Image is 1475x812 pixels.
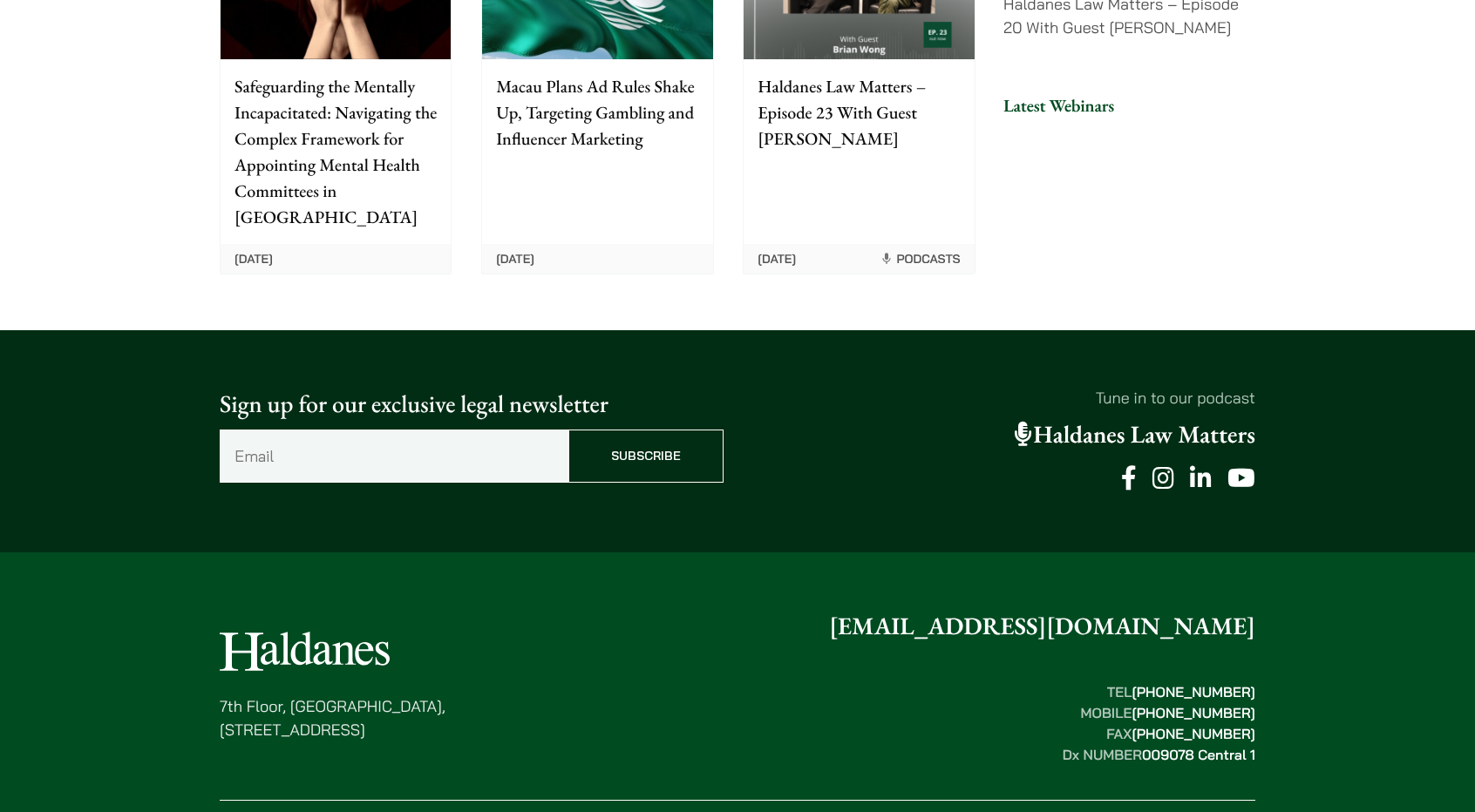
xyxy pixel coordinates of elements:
p: 7th Floor, [GEOGRAPHIC_DATA], [STREET_ADDRESS] [220,694,445,741]
p: Macau Plans Ad Rules Shake Up, Targeting Gambling and Influencer Marketing [496,73,698,152]
img: Logo of Haldanes [220,632,390,671]
p: Haldanes Law Matters – Episode 23 With Guest [PERSON_NAME] [758,73,960,152]
mark: 009078 Central 1 [1142,746,1255,763]
mark: [PHONE_NUMBER] [1132,725,1255,742]
input: Email [220,430,568,483]
a: [EMAIL_ADDRESS][DOMAIN_NAME] [829,611,1255,642]
p: Safeguarding the Mentally Incapacitated: Navigating the Complex Framework for Appointing Mental H... [235,73,437,230]
mark: [PHONE_NUMBER] [1132,704,1255,721]
h3: Latest Webinars [1003,95,1255,116]
mark: [PHONE_NUMBER] [1132,683,1255,700]
p: Tune in to our podcast [751,386,1255,409]
p: Sign up for our exclusive legal newsletter [220,386,724,423]
time: [DATE] [496,251,534,267]
strong: TEL MOBILE FAX Dx NUMBER [1063,683,1255,763]
input: Subscribe [568,430,724,483]
a: Haldanes Law Matters [1015,419,1255,450]
time: [DATE] [235,251,273,267]
time: [DATE] [758,251,796,267]
span: Podcasts [880,251,961,267]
